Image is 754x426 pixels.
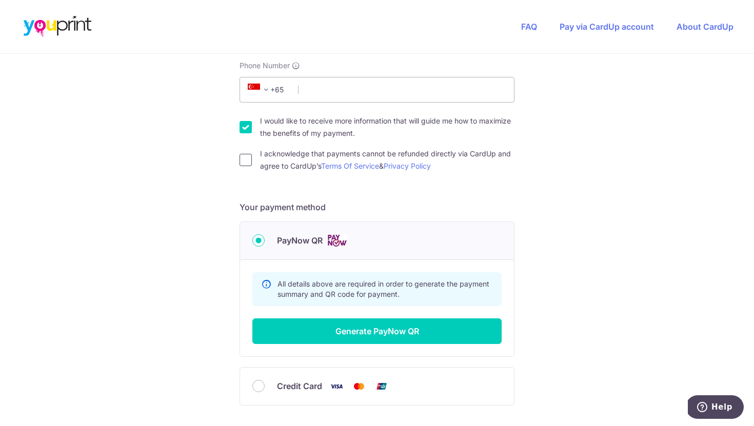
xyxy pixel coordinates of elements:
[260,148,514,172] label: I acknowledge that payments cannot be refunded directly via CardUp and agree to CardUp’s &
[260,115,514,139] label: I would like to receive more information that will guide me how to maximize the benefits of my pa...
[688,395,744,421] iframe: Opens a widget where you can find more information
[326,380,347,393] img: Visa
[384,161,431,170] a: Privacy Policy
[371,380,392,393] img: Union Pay
[245,84,291,96] span: +65
[277,380,322,392] span: Credit Card
[321,161,379,170] a: Terms Of Service
[252,318,502,344] button: Generate PayNow QR
[248,84,272,96] span: +65
[252,380,502,393] div: Credit Card Visa Mastercard Union Pay
[677,22,733,32] a: About CardUp
[252,234,502,247] div: PayNow QR Cards logo
[240,60,290,71] span: Phone Number
[240,201,514,213] h5: Your payment method
[521,22,537,32] a: FAQ
[349,380,369,393] img: Mastercard
[560,22,654,32] a: Pay via CardUp account
[277,279,489,298] span: All details above are required in order to generate the payment summary and QR code for payment.
[277,234,323,247] span: PayNow QR
[327,234,347,247] img: Cards logo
